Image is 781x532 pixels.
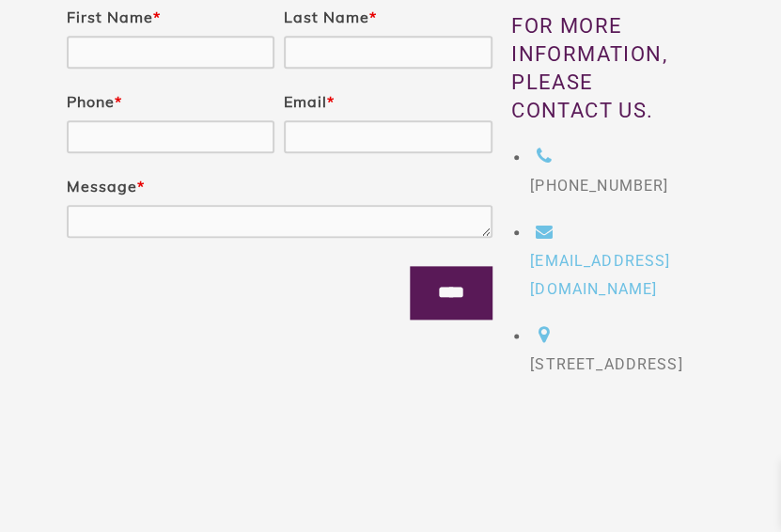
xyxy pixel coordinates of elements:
[530,355,682,373] span: [STREET_ADDRESS]
[284,92,335,111] label: Email
[530,252,670,298] span: [EMAIL_ADDRESS][DOMAIN_NAME]
[67,177,145,196] label: Message
[511,12,695,125] h3: For more information, please contact us.
[67,8,161,26] label: First Name
[530,177,668,195] span: [PHONE_NUMBER]
[67,92,122,111] label: Phone
[284,8,377,26] label: Last Name
[530,224,670,298] a: [EMAIL_ADDRESS][DOMAIN_NAME]
[530,149,668,195] a: [PHONE_NUMBER]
